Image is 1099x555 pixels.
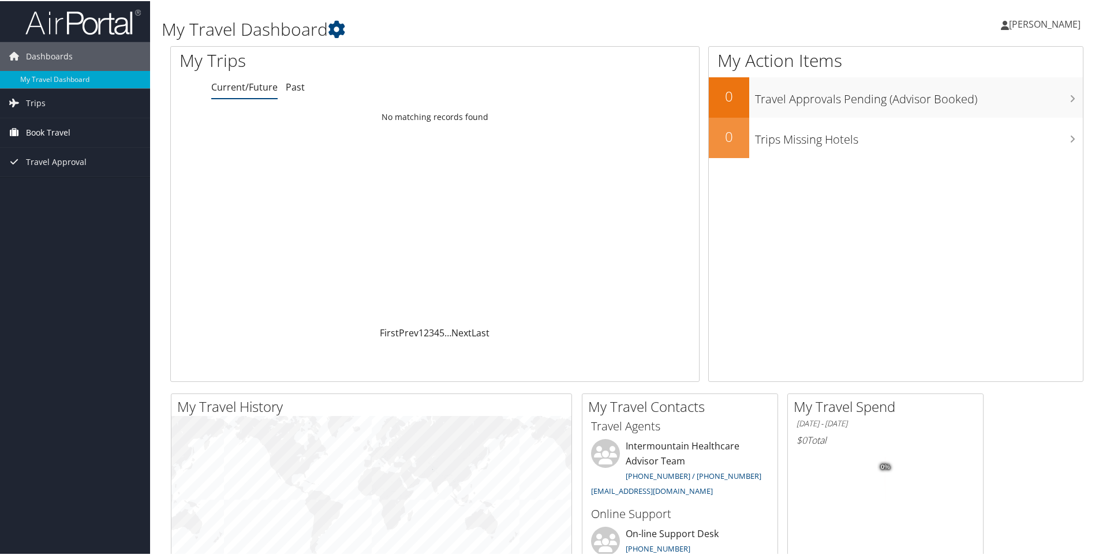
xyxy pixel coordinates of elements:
[626,542,690,553] a: [PHONE_NUMBER]
[1009,17,1081,29] span: [PERSON_NAME]
[451,325,472,338] a: Next
[709,47,1083,72] h1: My Action Items
[797,433,974,445] h6: Total
[380,325,399,338] a: First
[709,117,1083,157] a: 0Trips Missing Hotels
[472,325,489,338] a: Last
[211,80,278,92] a: Current/Future
[180,47,470,72] h1: My Trips
[709,85,749,105] h2: 0
[755,125,1083,147] h3: Trips Missing Hotels
[26,88,46,117] span: Trips
[162,16,782,40] h1: My Travel Dashboard
[591,505,769,521] h3: Online Support
[588,396,777,415] h2: My Travel Contacts
[881,463,890,470] tspan: 0%
[709,76,1083,117] a: 0Travel Approvals Pending (Advisor Booked)
[755,84,1083,106] h3: Travel Approvals Pending (Advisor Booked)
[794,396,983,415] h2: My Travel Spend
[25,7,141,35] img: airportal-logo.png
[585,438,775,500] li: Intermountain Healthcare Advisor Team
[591,417,769,433] h3: Travel Agents
[709,126,749,145] h2: 0
[286,80,305,92] a: Past
[1001,6,1092,40] a: [PERSON_NAME]
[797,417,974,428] h6: [DATE] - [DATE]
[429,325,434,338] a: 3
[797,433,807,445] span: $0
[591,485,713,495] a: [EMAIL_ADDRESS][DOMAIN_NAME]
[439,325,444,338] a: 5
[626,470,761,480] a: [PHONE_NUMBER] / [PHONE_NUMBER]
[26,117,70,146] span: Book Travel
[26,147,87,175] span: Travel Approval
[177,396,571,415] h2: My Travel History
[424,325,429,338] a: 2
[399,325,418,338] a: Prev
[444,325,451,338] span: …
[171,106,699,126] td: No matching records found
[26,41,73,70] span: Dashboards
[434,325,439,338] a: 4
[418,325,424,338] a: 1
